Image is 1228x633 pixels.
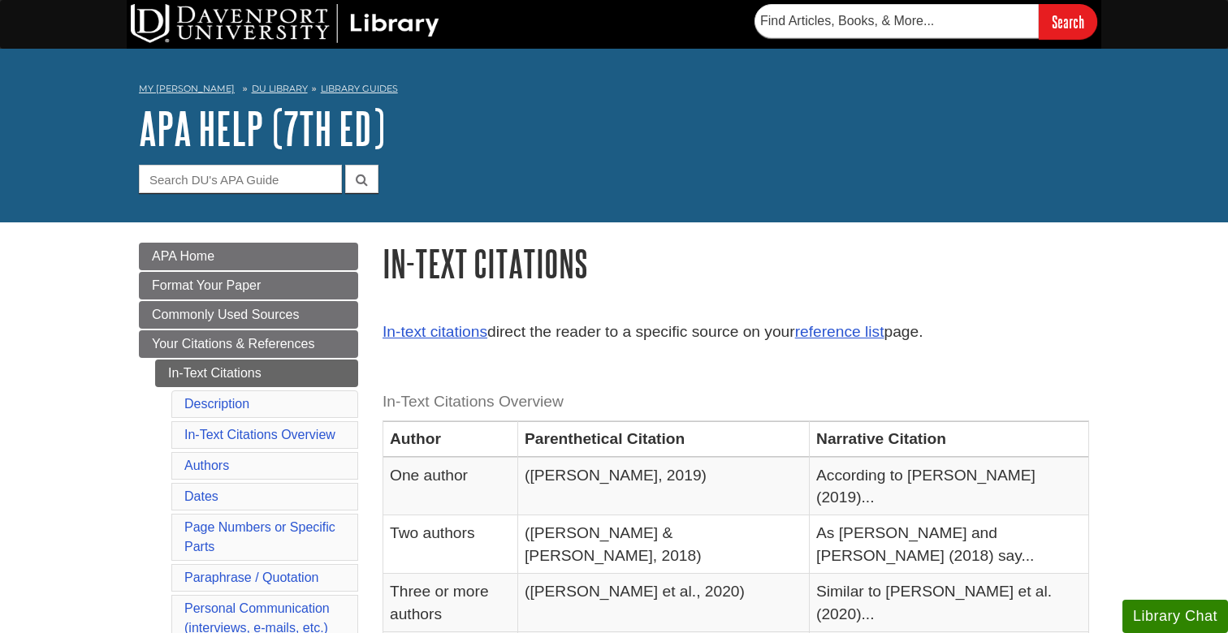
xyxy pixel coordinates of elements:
[810,515,1089,574] td: As [PERSON_NAME] and [PERSON_NAME] (2018) say...
[139,103,385,153] a: APA Help (7th Ed)
[518,457,810,515] td: ([PERSON_NAME], 2019)
[139,243,358,270] a: APA Home
[810,574,1089,632] td: Similar to [PERSON_NAME] et al. (2020)...
[383,457,518,515] td: One author
[184,397,249,411] a: Description
[139,301,358,329] a: Commonly Used Sources
[518,574,810,632] td: ([PERSON_NAME] et al., 2020)
[152,278,261,292] span: Format Your Paper
[810,421,1089,457] th: Narrative Citation
[252,83,308,94] a: DU Library
[518,515,810,574] td: ([PERSON_NAME] & [PERSON_NAME], 2018)
[321,83,398,94] a: Library Guides
[1039,4,1097,39] input: Search
[139,78,1089,104] nav: breadcrumb
[383,321,1089,344] p: direct the reader to a specific source on your page.
[383,421,518,457] th: Author
[139,165,342,193] input: Search DU's APA Guide
[383,515,518,574] td: Two authors
[755,4,1039,38] input: Find Articles, Books, & More...
[139,82,235,96] a: My [PERSON_NAME]
[184,428,335,441] a: In-Text Citations Overview
[383,574,518,632] td: Three or more authors
[139,330,358,358] a: Your Citations & References
[383,323,487,340] a: In-text citations
[184,489,218,503] a: Dates
[518,421,810,457] th: Parenthetical Citation
[383,243,1089,284] h1: In-Text Citations
[1122,600,1228,633] button: Library Chat
[131,4,439,43] img: DU Library
[795,323,884,340] a: reference list
[184,520,335,553] a: Page Numbers or Specific Parts
[383,384,1089,420] caption: In-Text Citations Overview
[152,249,214,263] span: APA Home
[155,360,358,387] a: In-Text Citations
[755,4,1097,39] form: Searches DU Library's articles, books, and more
[184,459,229,472] a: Authors
[152,337,314,351] span: Your Citations & References
[810,457,1089,515] td: According to [PERSON_NAME] (2019)...
[139,272,358,299] a: Format Your Paper
[152,308,299,321] span: Commonly Used Sources
[184,571,318,584] a: Paraphrase / Quotation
